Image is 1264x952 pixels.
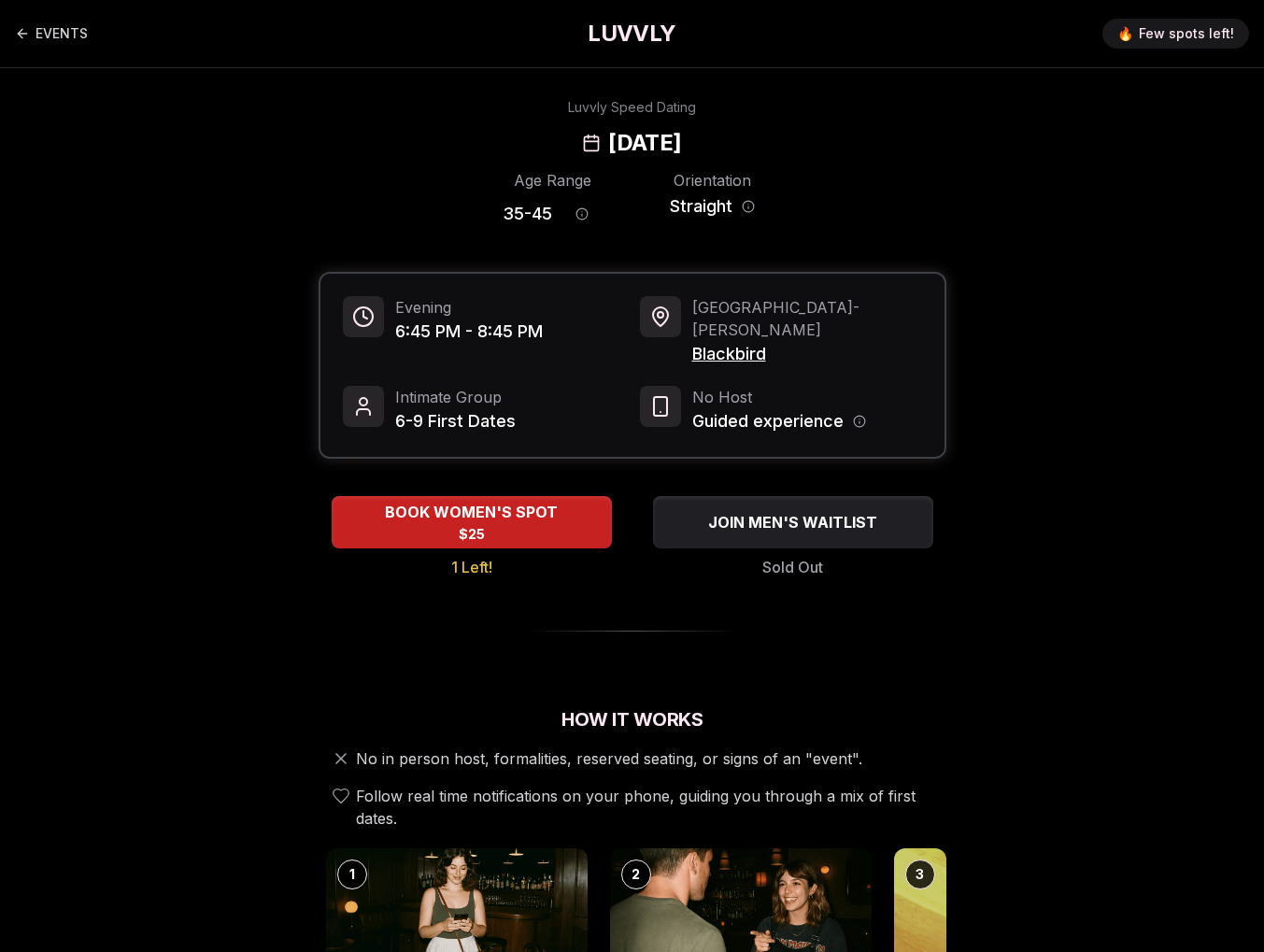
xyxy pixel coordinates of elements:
div: 1 [337,860,367,889]
div: Orientation [662,169,762,192]
h2: [DATE] [608,128,681,158]
span: No Host [692,386,866,408]
button: Age range information [561,193,603,234]
span: 6-9 First Dates [395,408,516,434]
span: 35 - 45 [503,201,552,227]
span: 6:45 PM - 8:45 PM [395,319,543,345]
h2: How It Works [319,706,946,732]
div: 2 [621,860,651,889]
span: 🔥 [1117,24,1133,43]
div: 3 [905,860,935,889]
span: Intimate Group [395,386,516,408]
span: [GEOGRAPHIC_DATA] - [PERSON_NAME] [692,296,922,341]
a: LUVVLY [588,19,675,49]
span: Guided experience [692,408,844,434]
span: Straight [670,193,732,220]
span: 1 Left! [451,556,492,578]
span: BOOK WOMEN'S SPOT [381,501,561,523]
div: Age Range [503,169,603,192]
div: Luvvly Speed Dating [568,98,696,117]
button: Orientation information [742,200,755,213]
span: Blackbird [692,341,922,367]
span: JOIN MEN'S WAITLIST [704,511,881,533]
span: Evening [395,296,543,319]
span: $25 [459,525,485,544]
span: Follow real time notifications on your phone, guiding you through a mix of first dates. [356,785,939,830]
a: Back to events [15,15,88,52]
button: JOIN MEN'S WAITLIST - Sold Out [653,496,933,548]
span: Few spots left! [1139,24,1234,43]
span: Sold Out [762,556,823,578]
button: Host information [853,415,866,428]
span: No in person host, formalities, reserved seating, or signs of an "event". [356,747,862,770]
button: BOOK WOMEN'S SPOT - 1 Left! [332,496,612,548]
